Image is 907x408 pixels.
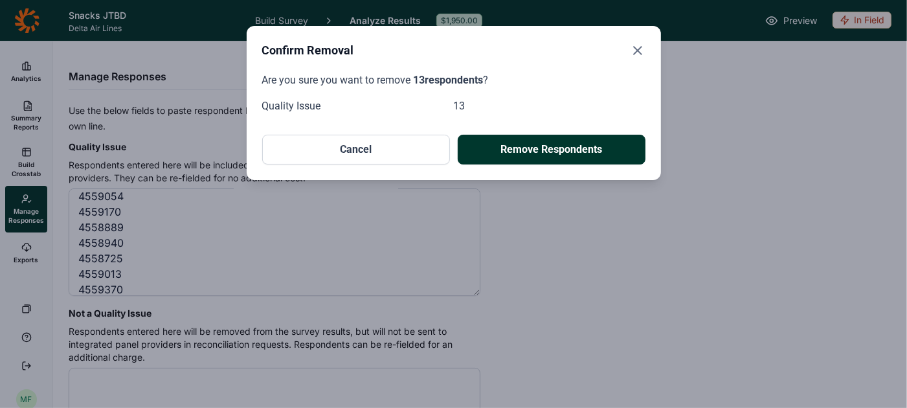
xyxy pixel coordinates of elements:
span: 13 respondents [414,74,484,86]
p: Are you sure you want to remove ? [262,73,645,88]
button: Cancel [262,135,450,164]
h2: Confirm Removal [262,41,354,60]
button: Remove Respondents [458,135,645,164]
div: Quality Issue [262,98,454,114]
div: 13 [454,98,645,114]
button: Close [630,41,645,60]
